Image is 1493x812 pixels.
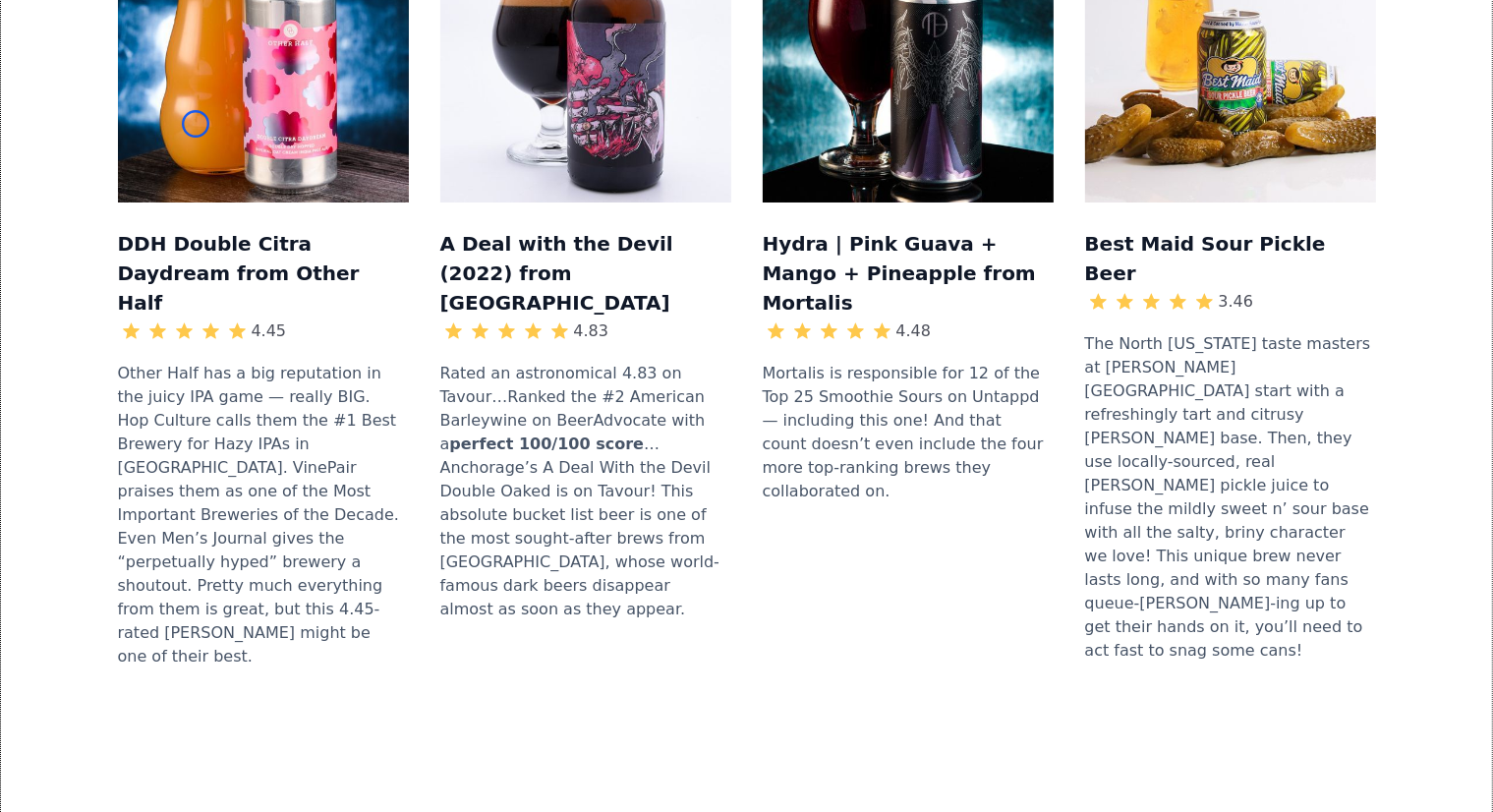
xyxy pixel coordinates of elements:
h3: DDH Double Citra Daydream from Other Half [118,226,409,318]
div: 3.46 [1218,290,1253,314]
h3: Hydra | Pink Guava + Mango + Pineapple from Mortalis [763,226,1054,318]
div: 4.83 [573,319,608,343]
h3: A Deal with the Devil (2022) from [GEOGRAPHIC_DATA] [440,226,731,318]
div: 4.48 [895,319,931,343]
div: Rated an astronomical 4.83 on Tavour…Ranked the #2 American Barleywine on BeerAdvocate with a …An... [440,352,731,631]
h3: Best Maid Sour Pickle Beer [1085,226,1376,288]
div: 4.45 [251,319,286,343]
div: Mortalis is responsible for 12 of the Top 25 Smoothie Sours on Untappd — including this one! And ... [763,352,1054,513]
div: Other Half has a big reputation in the juicy IPA game — really BIG. Hop Culture calls them the #1... [118,352,409,678]
strong: perfect 100/100 score [449,435,644,453]
div: The North [US_STATE] taste masters at [PERSON_NAME][GEOGRAPHIC_DATA] start with a refreshingly ta... [1085,322,1376,672]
